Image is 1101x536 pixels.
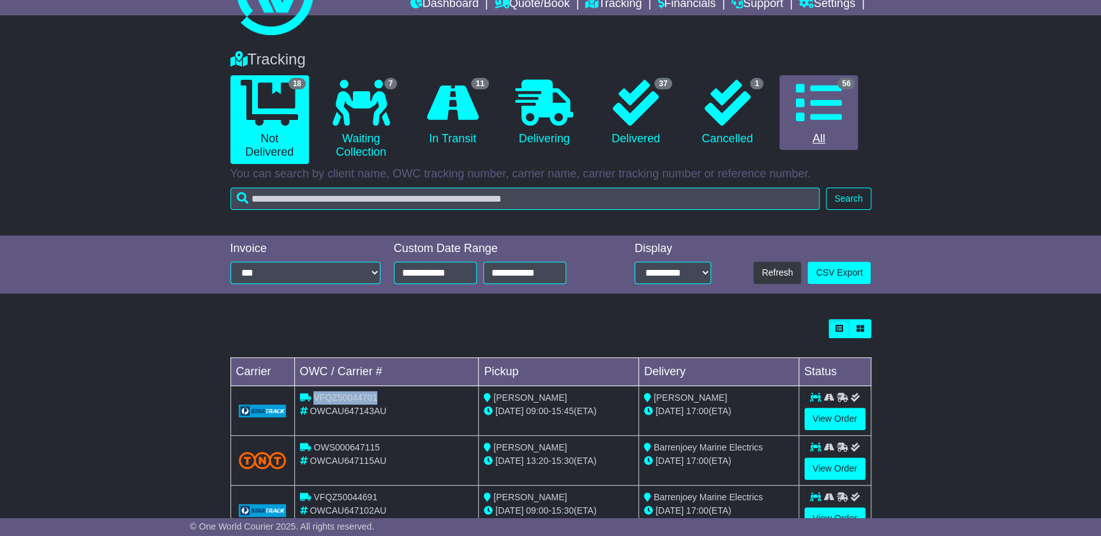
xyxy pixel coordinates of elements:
[310,406,386,416] span: OWCAU647143AU
[322,75,400,164] a: 7 Waiting Collection
[551,456,574,466] span: 15:30
[804,507,865,530] a: View Order
[551,505,574,516] span: 15:30
[230,167,871,181] p: You can search by client name, OWC tracking number, carrier name, carrier tracking number or refe...
[493,392,567,403] span: [PERSON_NAME]
[654,78,671,89] span: 37
[484,405,633,418] div: - (ETA)
[779,75,858,151] a: 56 All
[484,504,633,517] div: - (ETA)
[644,454,793,468] div: (ETA)
[239,504,287,517] img: GetCarrierServiceLogo
[310,505,386,516] span: OWCAU647102AU
[634,242,711,256] div: Display
[230,358,294,386] td: Carrier
[224,50,878,69] div: Tracking
[750,78,763,89] span: 1
[837,78,855,89] span: 56
[654,392,727,403] span: [PERSON_NAME]
[230,242,381,256] div: Invoice
[310,456,386,466] span: OWCAU647115AU
[551,406,574,416] span: 15:45
[239,405,287,417] img: GetCarrierServiceLogo
[753,262,801,284] button: Refresh
[655,406,684,416] span: [DATE]
[495,505,523,516] span: [DATE]
[479,358,639,386] td: Pickup
[526,406,548,416] span: 09:00
[655,505,684,516] span: [DATE]
[505,75,583,151] a: Delivering
[313,492,377,502] span: VFQZ50044691
[655,456,684,466] span: [DATE]
[394,242,599,256] div: Custom Date Range
[384,78,398,89] span: 7
[798,358,871,386] td: Status
[686,456,708,466] span: 17:00
[526,456,548,466] span: 13:20
[413,75,491,151] a: 11 In Transit
[686,406,708,416] span: 17:00
[288,78,306,89] span: 18
[644,405,793,418] div: (ETA)
[654,442,763,452] span: Barrenjoey Marine Electrics
[471,78,488,89] span: 11
[804,408,865,430] a: View Order
[686,505,708,516] span: 17:00
[495,406,523,416] span: [DATE]
[526,505,548,516] span: 09:00
[190,521,375,532] span: © One World Courier 2025. All rights reserved.
[638,358,798,386] td: Delivery
[644,504,793,517] div: (ETA)
[807,262,871,284] a: CSV Export
[313,392,377,403] span: VFQZ50044701
[596,75,675,151] a: 37 Delivered
[804,458,865,480] a: View Order
[688,75,767,151] a: 1 Cancelled
[230,75,309,164] a: 18 Not Delivered
[313,442,380,452] span: OWS000647115
[484,454,633,468] div: - (ETA)
[493,492,567,502] span: [PERSON_NAME]
[239,452,287,469] img: TNT_Domestic.png
[294,358,479,386] td: OWC / Carrier #
[654,492,763,502] span: Barrenjoey Marine Electrics
[826,188,871,210] button: Search
[495,456,523,466] span: [DATE]
[493,442,567,452] span: [PERSON_NAME]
